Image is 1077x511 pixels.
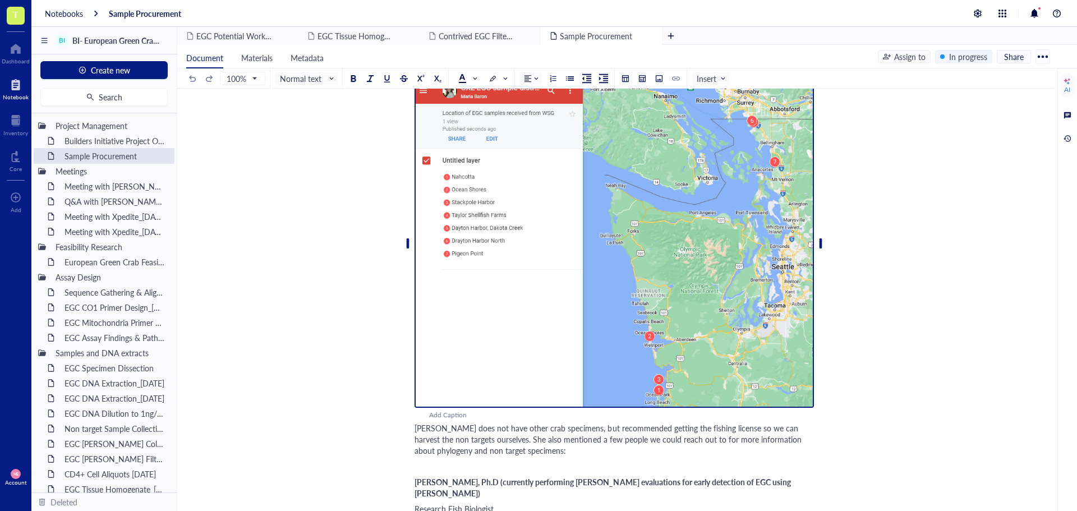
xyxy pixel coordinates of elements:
a: Inventory [3,112,28,136]
div: EGC Assay Findings & Pathways_[DATE] [59,330,170,346]
div: Account [5,479,27,486]
span: Document [186,52,223,63]
span: BI- European Green Crab [PERSON_NAME] [72,35,223,46]
div: EGC CO1 Primer Design_[DATE] [59,300,170,315]
button: Share [997,50,1031,63]
span: Search [99,93,122,102]
button: Create new [40,61,168,79]
span: [PERSON_NAME], Ph.D (currently performing [PERSON_NAME] evaluations for early detection of EGC us... [415,476,793,499]
div: EGC [PERSON_NAME] Collection [59,436,170,452]
div: Meetings [50,163,170,179]
div: Builders Initiative Project Outline [59,133,170,149]
div: European Green Crab Feasibility Research [59,254,170,270]
span: 100% [227,73,256,84]
span: Materials [241,52,273,63]
div: Inventory [3,130,28,136]
div: Deleted [50,496,77,508]
div: Meeting with Xpedite_[DATE] [59,224,170,240]
span: MB [13,472,18,476]
div: Assay Design [50,269,170,285]
div: EGC DNA Extraction_[DATE] [59,375,170,391]
div: EGC Specimen Dissection [59,360,170,376]
span: Create new [91,66,130,75]
div: Q&A with [PERSON_NAME] [DATE] [59,194,170,209]
a: Core [10,148,22,172]
div: BI [59,36,65,44]
div: EGC DNA Dilution to 1ng/ul_[DATE] [59,406,170,421]
div: CD4+ Cell Aliquots [DATE] [59,466,170,482]
div: Non target Sample Collection, Dissection & DNA extraction [59,421,170,436]
div: Project Management [50,118,170,133]
div: Dashboard [2,58,30,65]
div: Add [11,206,21,213]
div: Assign to [894,50,926,63]
button: Search [40,88,168,106]
div: EGC [PERSON_NAME] Filter Extraction [PERSON_NAME] Bay [DATE] [59,451,170,467]
span: [PERSON_NAME] does not have other crab specimens, but recommended getting the fishing license so ... [415,422,804,456]
img: genemod-experiment-image [415,79,814,408]
div: Meeting with [PERSON_NAME][GEOGRAPHIC_DATA] [DATE] [59,178,170,194]
div: EGC Mitochondria Primer Design_[DATE] [59,315,170,330]
a: Sample Procurement [109,8,181,19]
a: Notebook [3,76,29,100]
div: In progress [949,50,987,63]
div: EGC DNA Extraction_[DATE] [59,390,170,406]
span: Insert [697,73,726,84]
div: Meeting with Xpedite_[DATE] [59,209,170,224]
div: AI [1064,85,1070,94]
div: Sample Procurement [59,148,170,164]
div: Core [10,165,22,172]
a: Dashboard [2,40,30,65]
div: EGC Tissue Homogenate_[DATE] [59,481,170,497]
div: Feasibility Research [50,239,170,255]
span: Share [1004,52,1024,62]
span: T [13,7,19,21]
a: Notebooks [45,8,83,19]
span: Normal text [280,73,335,84]
div: Sequence Gathering & Alignment [59,284,170,300]
div: Samples and DNA extracts [50,345,170,361]
span: Metadata [291,52,324,63]
div: Notebook [3,94,29,100]
div: Add Caption [429,410,829,421]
